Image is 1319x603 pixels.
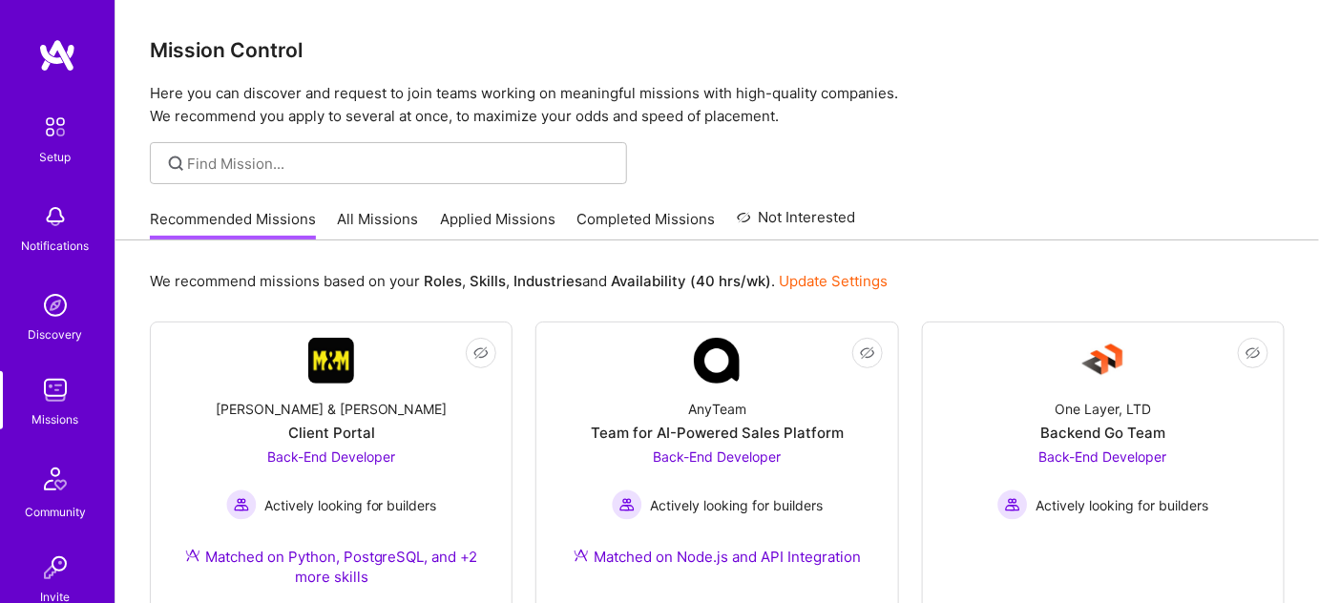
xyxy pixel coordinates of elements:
[40,147,72,167] div: Setup
[36,549,74,587] img: Invite
[1055,399,1151,419] div: One Layer, LTD
[1036,495,1208,515] span: Actively looking for builders
[997,489,1028,520] img: Actively looking for builders
[591,423,844,443] div: Team for AI-Powered Sales Platform
[165,153,187,175] i: icon SearchGrey
[36,198,74,236] img: bell
[36,371,74,409] img: teamwork
[424,272,462,290] b: Roles
[338,209,419,240] a: All Missions
[650,495,823,515] span: Actively looking for builders
[1040,423,1165,443] div: Backend Go Team
[32,409,79,429] div: Missions
[150,82,1285,128] p: Here you can discover and request to join teams working on meaningful missions with high-quality ...
[938,338,1268,567] a: Company LogoOne Layer, LTDBackend Go TeamBack-End Developer Actively looking for buildersActively...
[440,209,555,240] a: Applied Missions
[36,286,74,324] img: discovery
[860,345,875,361] i: icon EyeClosed
[35,107,75,147] img: setup
[1039,448,1167,465] span: Back-End Developer
[473,345,489,361] i: icon EyeClosed
[611,272,771,290] b: Availability (40 hrs/wk)
[166,547,496,587] div: Matched on Python, PostgreSQL, and +2 more skills
[513,272,582,290] b: Industries
[737,206,856,240] a: Not Interested
[552,338,882,590] a: Company LogoAnyTeamTeam for AI-Powered Sales PlatformBack-End Developer Actively looking for buil...
[150,271,888,291] p: We recommend missions based on your , , and .
[577,209,716,240] a: Completed Missions
[694,338,740,384] img: Company Logo
[779,272,888,290] a: Update Settings
[267,448,395,465] span: Back-End Developer
[1246,345,1261,361] i: icon EyeClosed
[470,272,506,290] b: Skills
[25,502,86,522] div: Community
[688,399,746,419] div: AnyTeam
[574,548,589,563] img: Ateam Purple Icon
[216,399,448,419] div: [PERSON_NAME] & [PERSON_NAME]
[288,423,375,443] div: Client Portal
[308,338,354,384] img: Company Logo
[185,548,200,563] img: Ateam Purple Icon
[612,489,642,520] img: Actively looking for builders
[29,324,83,344] div: Discovery
[226,489,257,520] img: Actively looking for builders
[653,448,781,465] span: Back-End Developer
[264,495,437,515] span: Actively looking for builders
[32,456,78,502] img: Community
[1080,338,1126,384] img: Company Logo
[150,209,316,240] a: Recommended Missions
[188,154,613,174] input: Find Mission...
[22,236,90,256] div: Notifications
[38,38,76,73] img: logo
[574,547,861,567] div: Matched on Node.js and API Integration
[150,38,1285,62] h3: Mission Control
